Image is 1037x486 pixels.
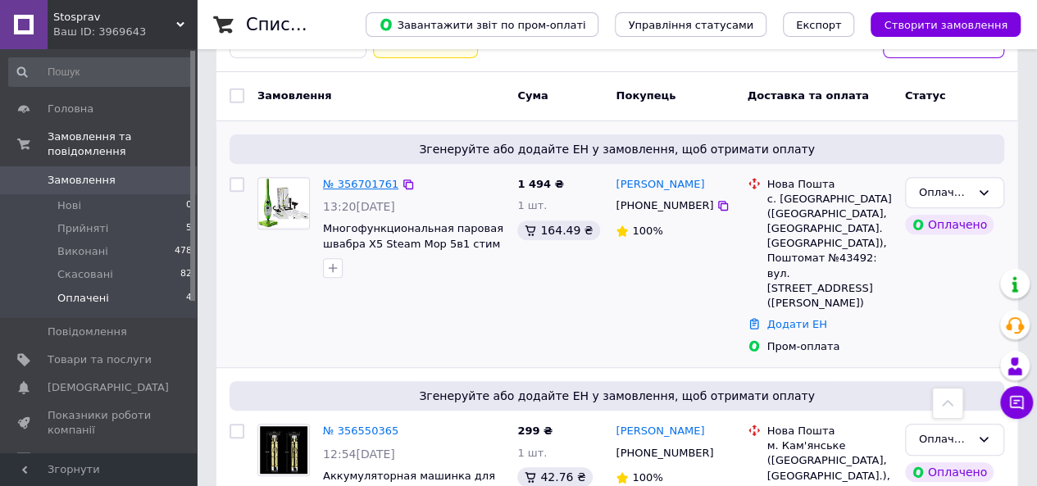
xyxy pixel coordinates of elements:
a: Многофункциональная паровая швабра X5 Steam Mop 5в1 стим моп оригиналGIF [323,222,503,265]
span: Покупець [616,89,675,102]
div: с. [GEOGRAPHIC_DATA] ([GEOGRAPHIC_DATA], [GEOGRAPHIC_DATA]. [GEOGRAPHIC_DATA]), Поштомат №43492: ... [767,192,892,311]
div: Ваш ID: 3969643 [53,25,197,39]
span: Cума [517,89,548,102]
div: [PHONE_NUMBER] [612,195,716,216]
a: Фото товару [257,424,310,476]
button: Створити замовлення [871,12,1021,37]
div: Нова Пошта [767,424,892,438]
span: 12:54[DATE] [323,447,395,461]
span: Експорт [796,19,842,31]
a: № 356550365 [323,425,398,437]
a: Додати ЕН [767,318,827,330]
span: Головна [48,102,93,116]
span: Створити замовлення [884,19,1007,31]
span: Прийняті [57,221,108,236]
span: Згенеруйте або додайте ЕН у замовлення, щоб отримати оплату [236,388,998,404]
span: Нові [57,198,81,213]
span: 100% [632,225,662,237]
div: Оплачено [905,462,994,482]
a: [PERSON_NAME] [616,177,704,193]
span: 13:20[DATE] [323,200,395,213]
span: Відгуки [48,452,90,466]
button: Чат з покупцем [1000,386,1033,419]
button: Управління статусами [615,12,766,37]
span: 1 шт. [517,447,547,459]
span: Замовлення [48,173,116,188]
button: Завантажити звіт по пром-оплаті [366,12,598,37]
span: 5 [186,221,192,236]
img: Фото товару [258,426,309,474]
span: 1 шт. [517,199,547,211]
span: Оплачені [57,291,109,306]
span: Виконані [57,244,108,259]
span: Згенеруйте або додайте ЕН у замовлення, щоб отримати оплату [236,141,998,157]
span: Скасовані [57,267,113,282]
div: Нова Пошта [767,177,892,192]
a: Створити замовлення [854,18,1021,30]
img: Фото товару [258,179,309,228]
span: 4 [186,291,192,306]
div: 164.49 ₴ [517,220,599,240]
span: 1 494 ₴ [517,178,563,190]
span: 82 [180,267,192,282]
span: Замовлення [257,89,331,102]
a: № 356701761 [323,178,398,190]
span: Показники роботи компанії [48,408,152,438]
span: Замовлення та повідомлення [48,129,197,159]
div: Оплачено [905,215,994,234]
div: Пром-оплата [767,339,892,354]
a: [PERSON_NAME] [616,424,704,439]
span: Доставка та оплата [748,89,869,102]
span: 100% [632,471,662,484]
span: Управління статусами [628,19,753,31]
a: Фото товару [257,177,310,229]
input: Пошук [8,57,193,87]
span: Повідомлення [48,325,127,339]
div: Оплачено [919,184,971,202]
span: Товари та послуги [48,352,152,367]
div: Оплачено [919,431,971,448]
div: [PHONE_NUMBER] [612,443,716,464]
span: [DEMOGRAPHIC_DATA] [48,380,169,395]
span: 478 [175,244,192,259]
h1: Список замовлень [246,15,412,34]
span: Stosprav [53,10,176,25]
button: Експорт [783,12,855,37]
span: 299 ₴ [517,425,553,437]
span: Завантажити звіт по пром-оплаті [379,17,585,32]
span: Статус [905,89,946,102]
span: 0 [186,198,192,213]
